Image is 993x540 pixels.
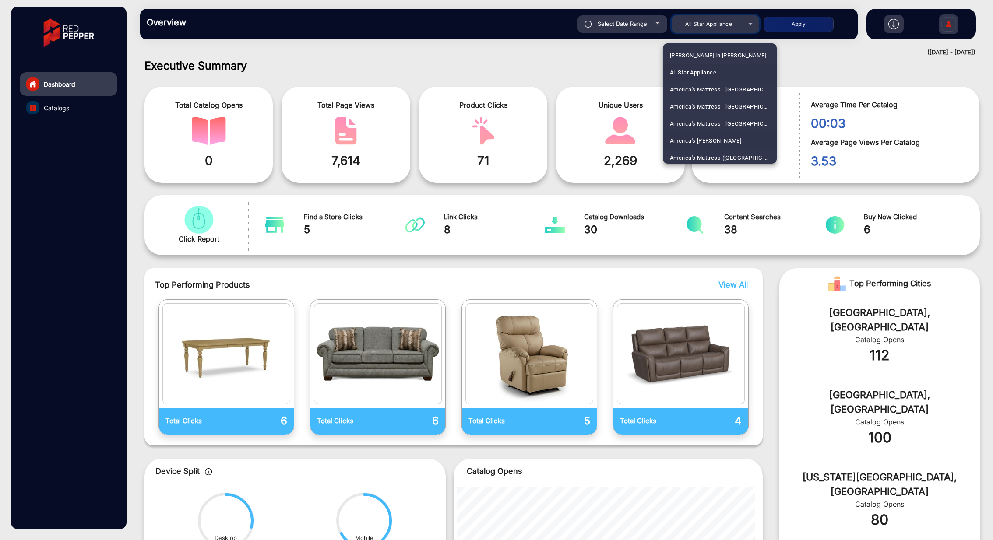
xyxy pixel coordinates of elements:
span: America's Mattress ([GEOGRAPHIC_DATA]) [670,149,770,166]
span: [PERSON_NAME] in [PERSON_NAME] [670,47,766,64]
span: All Star Appliance [670,64,716,81]
span: America's [PERSON_NAME] [670,132,741,149]
span: America's Mattress - [GEOGRAPHIC_DATA] [670,115,770,132]
span: America's Mattress - [GEOGRAPHIC_DATA] [670,81,770,98]
span: America's Mattress - [GEOGRAPHIC_DATA] [670,98,770,115]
